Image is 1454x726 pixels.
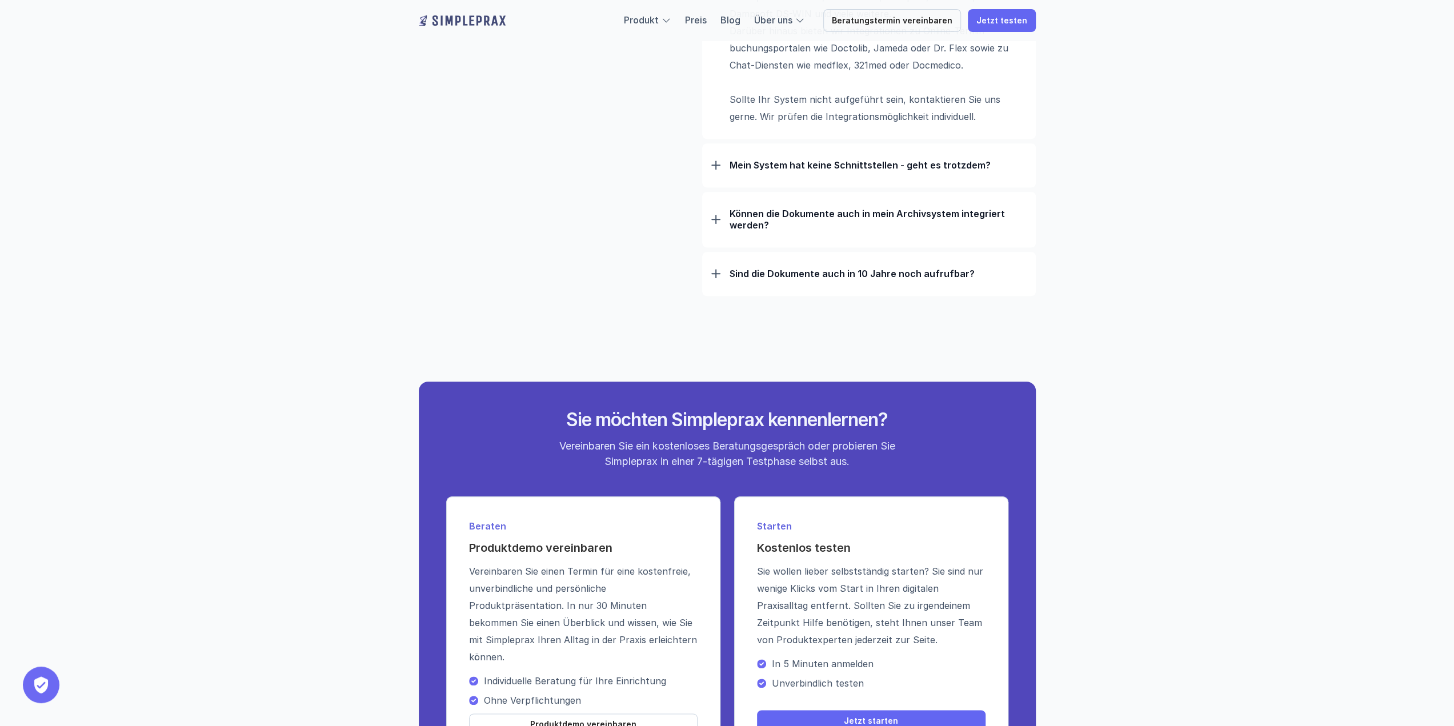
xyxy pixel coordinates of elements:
[730,208,1027,231] p: Können die Dokumente auch in mein Archivsystem integriert werden?
[976,16,1027,26] p: Jetzt testen
[469,519,698,533] p: Beraten
[469,563,698,665] p: Vereinbaren Sie einen Termin für eine kostenfreie, unverbindliche und persönliche Produktpräsenta...
[968,9,1036,32] a: Jetzt testen
[624,14,659,26] a: Produkt
[757,519,986,533] p: Starten
[832,16,952,26] p: Beratungstermin vereinbaren
[484,675,698,687] p: Individuelle Beratung für Ihre Einrichtung
[772,658,986,669] p: In 5 Minuten anmelden
[730,268,1027,279] p: Sind die Dokumente auch in 10 Jahre noch aufrufbar?
[513,409,942,431] h2: Sie möchten Simpleprax kennenlernen?
[757,563,986,648] p: Sie wollen lieber selbstständig starten? Sie sind nur wenige Klicks vom Start in Ihren digitalen ...
[685,14,707,26] a: Preis
[757,540,986,556] h4: Kostenlos testen
[484,695,698,706] p: Ohne Verpflichtungen
[469,540,698,556] h4: Produktdemo vereinbaren
[730,159,1027,171] p: Mein System hat keine Schnittstellen - geht es trotzdem?
[754,14,792,26] a: Über uns
[844,716,898,726] p: Jetzt starten
[772,677,986,689] p: Unverbindlich testen
[823,9,961,32] a: Beratungstermin vereinbaren
[548,438,906,469] p: Vereinbaren Sie ein kostenloses Beratungsgespräch oder probieren Sie Simpleprax in einer 7-tägige...
[720,14,740,26] a: Blog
